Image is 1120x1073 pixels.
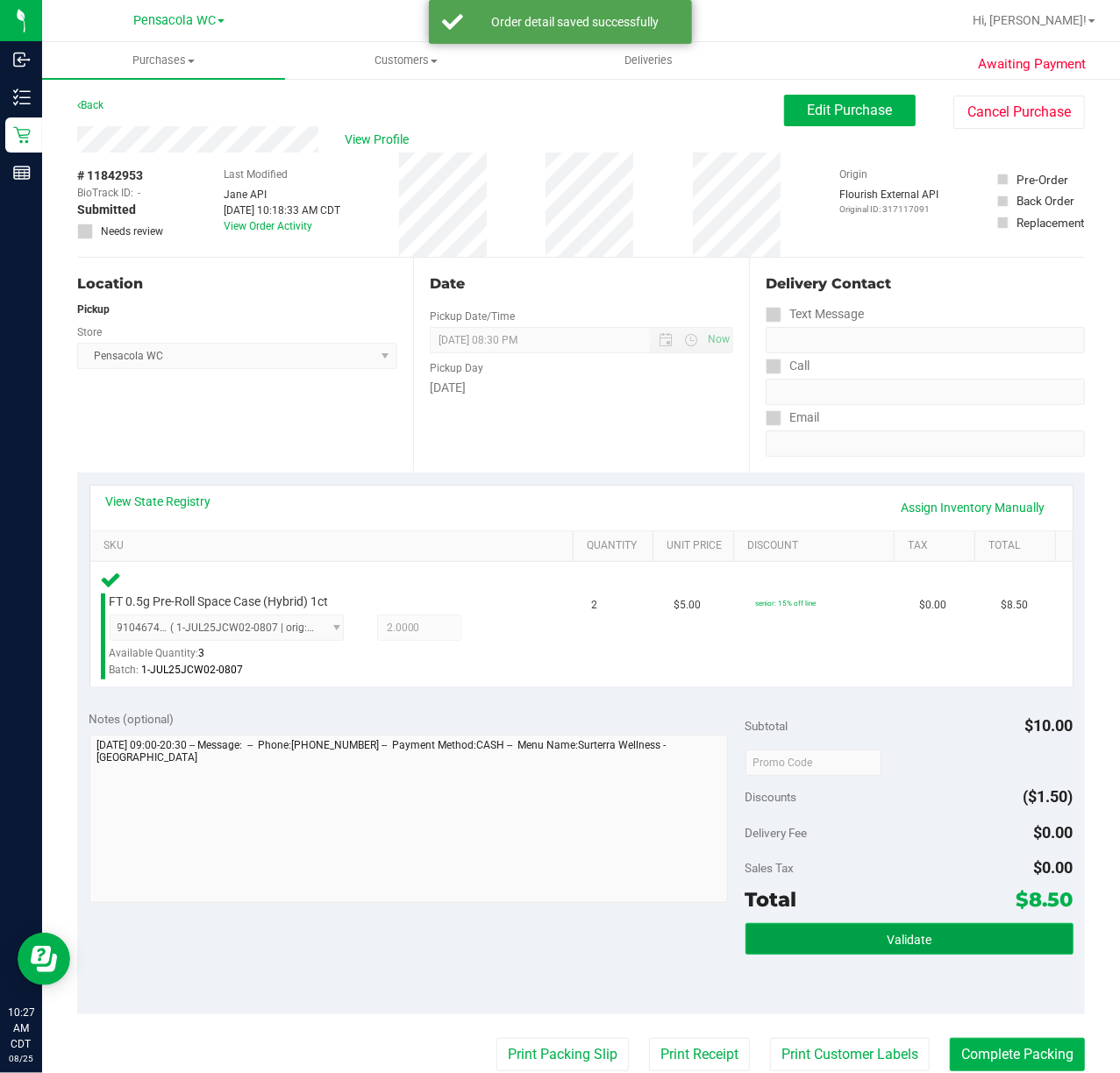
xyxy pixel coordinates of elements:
span: ($1.50) [1024,787,1074,806]
div: Flourish External API [839,187,938,216]
p: 10:27 AM CDT [8,1005,34,1052]
span: Customers [286,53,527,68]
a: SKU [103,539,566,553]
label: Pickup Day [430,360,483,376]
a: View State Registry [106,493,211,510]
label: Email [766,405,819,430]
span: Awaiting Payment [979,54,1087,75]
input: Format: (999) 999-9999 [766,327,1085,353]
div: Pre-Order [1017,171,1068,188]
span: Discounts [745,781,797,813]
a: Deliveries [527,42,770,79]
a: Discount [747,539,888,553]
a: Assign Inventory Manually [890,493,1057,522]
label: Store [77,324,102,340]
span: Delivery Fee [745,826,808,840]
span: $0.00 [1034,858,1074,877]
span: Validate [887,933,931,947]
div: Date [430,274,733,295]
label: Last Modified [224,167,288,182]
inline-svg: Inventory [13,89,31,106]
input: Format: (999) 999-9999 [766,379,1085,405]
div: Back Order [1017,192,1074,210]
span: $0.00 [919,597,946,614]
div: Jane API [224,187,340,203]
span: Batch: [110,664,139,676]
span: Deliveries [601,53,696,68]
button: Cancel Purchase [953,96,1085,129]
span: Hi, [PERSON_NAME]! [973,13,1087,27]
a: Quantity [587,539,646,553]
span: Submitted [77,201,136,219]
div: Available Quantity: [110,641,356,675]
button: Validate [745,923,1074,955]
span: View Profile [345,131,415,149]
button: Edit Purchase [784,95,916,126]
label: Origin [839,167,867,182]
div: Location [77,274,397,295]
span: FT 0.5g Pre-Roll Space Case (Hybrid) 1ct [110,593,329,610]
span: 2 [592,597,598,614]
a: Back [77,99,103,111]
a: Purchases [42,42,285,79]
inline-svg: Inbound [13,51,31,68]
span: $0.00 [1034,823,1074,842]
span: $5.00 [674,597,701,614]
inline-svg: Retail [13,126,31,144]
span: Notes (optional) [89,712,175,726]
span: Sales Tax [745,861,795,875]
div: [DATE] [430,379,733,397]
p: 08/25 [8,1052,34,1065]
span: 3 [199,647,205,659]
p: Original ID: 317117091 [839,203,938,216]
a: Tax [909,539,968,553]
span: Total [745,887,797,912]
inline-svg: Reports [13,164,31,181]
div: Order detail saved successfully [473,13,679,31]
span: BioTrack ID: [77,185,133,201]
label: Call [766,353,810,379]
button: Print Receipt [649,1038,750,1071]
span: $10.00 [1025,716,1074,735]
a: Total [988,539,1048,553]
label: Text Message [766,302,864,327]
a: Customers [285,42,528,79]
span: Purchases [42,53,285,68]
div: Replacement [1017,214,1084,231]
div: [DATE] 10:18:33 AM CDT [224,203,340,218]
span: Edit Purchase [808,102,893,118]
span: Pensacola WC [133,13,216,28]
strong: Pickup [77,303,110,316]
button: Complete Packing [950,1038,1085,1071]
a: View Order Activity [224,220,312,232]
input: Promo Code [745,750,881,776]
span: senior: 15% off line [755,599,816,608]
span: 1-JUL25JCW02-0807 [142,664,244,676]
span: $8.50 [1017,887,1074,912]
span: $8.50 [1001,597,1028,614]
button: Print Packing Slip [496,1038,629,1071]
button: Print Customer Labels [770,1038,930,1071]
div: Delivery Contact [766,274,1085,295]
span: Needs review [101,224,163,239]
span: Subtotal [745,719,788,733]
label: Pickup Date/Time [430,309,515,324]
span: - [138,185,140,201]
a: Unit Price [667,539,727,553]
span: # 11842953 [77,167,143,185]
iframe: Resource center [18,933,70,985]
